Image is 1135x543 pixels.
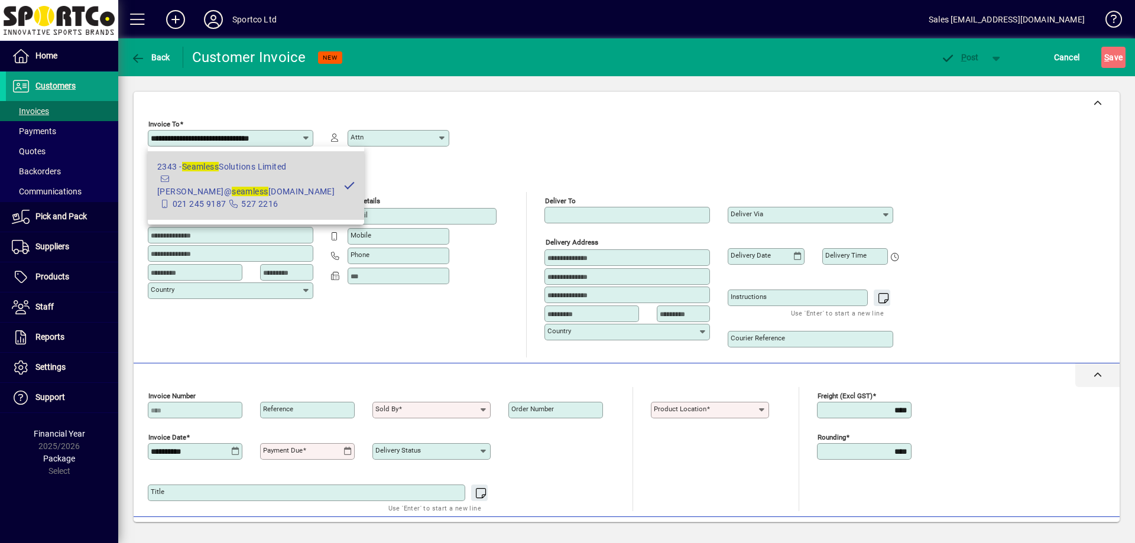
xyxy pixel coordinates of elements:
a: Settings [6,353,118,382]
span: Customers [35,81,76,90]
div: Customer Invoice [192,48,306,67]
mat-label: Rounding [818,433,846,441]
mat-label: Email [351,211,368,219]
mat-label: Invoice number [148,392,196,400]
mat-label: Delivery date [731,251,771,259]
mat-label: Attn [351,133,364,141]
a: Suppliers [6,232,118,262]
mat-label: Delivery status [375,446,421,454]
span: Cancel [1054,48,1080,67]
span: Invoices [12,106,49,116]
span: Home [35,51,57,60]
button: Copy to Delivery address [297,188,316,207]
mat-label: Country [547,327,571,335]
mat-label: Sold by [375,405,398,413]
mat-label: Courier Reference [731,334,785,342]
span: Settings [35,362,66,372]
mat-label: Title [151,487,164,496]
a: Payments [6,121,118,141]
mat-hint: Use 'Enter' to start a new line [388,501,481,515]
span: ost [941,53,979,62]
span: ave [1104,48,1123,67]
button: Add [157,9,194,30]
button: Profile [194,9,232,30]
button: Post [935,47,985,68]
a: Knowledge Base [1097,2,1120,41]
span: NEW [323,54,338,61]
mat-label: Invoice date [148,433,186,441]
span: Products [35,272,69,281]
span: Financial Year [34,429,85,438]
mat-label: Instructions [731,292,767,301]
div: Sportco Ltd [232,10,277,29]
a: Home [6,41,118,71]
mat-label: Mobile [351,231,371,239]
mat-label: Deliver via [731,210,763,218]
button: Save [1101,47,1126,68]
span: Support [35,392,65,402]
a: Invoices [6,101,118,121]
mat-hint: Use 'Enter' to start a new line [791,306,884,320]
a: Support [6,383,118,412]
button: Back [128,47,173,68]
a: Products [6,262,118,292]
span: Communications [12,187,82,196]
span: Backorders [12,167,61,176]
span: P [961,53,967,62]
span: Reports [35,332,64,342]
mat-label: Invoice To [148,120,180,128]
a: Staff [6,292,118,322]
mat-label: Reference [263,405,293,413]
a: Communications [6,181,118,201]
mat-label: Deliver To [545,197,576,205]
span: Quotes [12,147,46,156]
mat-label: Phone [351,251,369,259]
mat-label: Freight (excl GST) [818,392,873,400]
div: Sales [EMAIL_ADDRESS][DOMAIN_NAME] [929,10,1085,29]
app-page-header-button: Back [118,47,183,68]
span: Payments [12,126,56,136]
span: Back [131,53,170,62]
button: Cancel [1051,47,1083,68]
span: Suppliers [35,242,69,251]
mat-label: Order number [511,405,554,413]
a: Quotes [6,141,118,161]
span: Pick and Pack [35,212,87,221]
mat-label: Country [151,285,174,294]
a: Reports [6,323,118,352]
mat-label: Payment due [263,446,303,454]
span: S [1104,53,1109,62]
a: Pick and Pack [6,202,118,232]
span: Staff [35,302,54,311]
mat-label: Delivery time [825,251,867,259]
span: Package [43,454,75,463]
a: Backorders [6,161,118,181]
mat-label: Product location [654,405,706,413]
